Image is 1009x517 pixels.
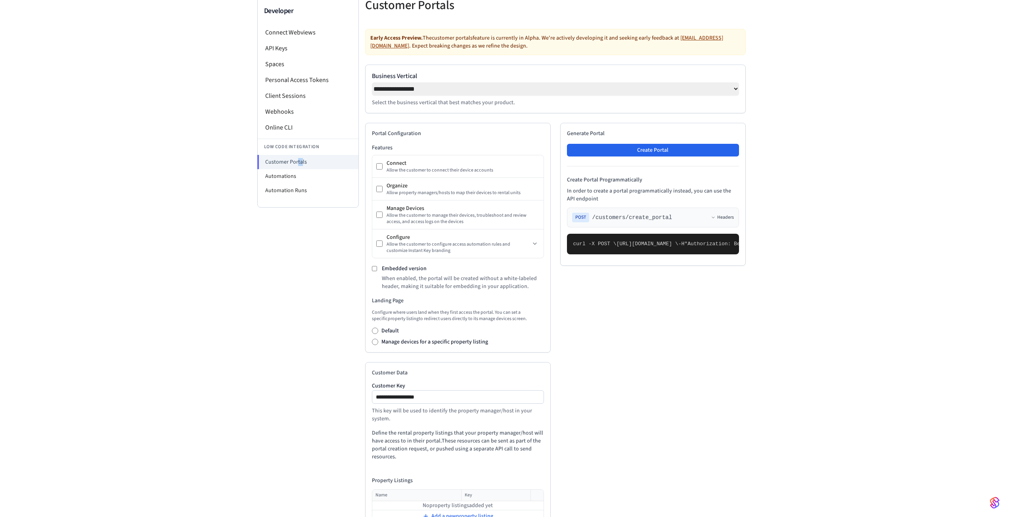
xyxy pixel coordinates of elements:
[372,309,544,322] p: Configure where users land when they first access the portal. You can set a specific property lis...
[567,130,739,137] h2: Generate Portal
[258,104,358,120] li: Webhooks
[258,120,358,135] li: Online CLI
[258,169,358,183] li: Automations
[365,29,746,55] div: The customer portals feature is currently in Alpha. We're actively developing it and seeking earl...
[387,241,530,254] div: Allow the customer to configure access automation rules and customize Instant Key branding
[264,6,352,17] h3: Developer
[387,233,530,241] div: Configure
[258,139,358,155] li: Low Code Integration
[387,212,540,225] div: Allow the customer to manage their devices, troubleshoot and review access, and access logs on th...
[461,490,531,501] th: Key
[258,88,358,104] li: Client Sessions
[382,275,544,290] p: When enabled, the portal will be created without a white-labeled header, making it suitable for e...
[370,34,723,50] a: [EMAIL_ADDRESS][DOMAIN_NAME]
[381,327,399,335] label: Default
[370,34,423,42] strong: Early Access Preview.
[372,369,544,377] h2: Customer Data
[258,72,358,88] li: Personal Access Tokens
[711,214,734,221] button: Headers
[678,241,685,247] span: -H
[387,190,540,196] div: Allow property managers/hosts to map their devices to rental units
[372,501,544,510] td: No property listings added yet
[372,383,544,389] label: Customer Key
[990,496,999,509] img: SeamLogoGradient.69752ec5.svg
[381,338,488,346] label: Manage devices for a specific property listing
[372,490,461,501] th: Name
[258,183,358,198] li: Automation Runs
[372,407,544,423] p: This key will be used to identify the property manager/host in your system.
[573,241,617,247] span: curl -X POST \
[382,265,427,273] label: Embedded version
[372,429,544,461] p: Define the rental property listings that your property manager/host will have access to in their ...
[387,167,540,174] div: Allow the customer to connect their device accounts
[572,213,589,222] span: POST
[372,130,544,137] h2: Portal Configuration
[372,71,739,81] label: Business Vertical
[567,187,739,203] p: In order to create a portal programmatically instead, you can use the API endpoint
[684,241,817,247] span: "Authorization: Bearer seam_api_key_123456"
[372,144,544,152] h3: Features
[257,155,358,169] li: Customer Portals
[258,40,358,56] li: API Keys
[567,144,739,156] button: Create Portal
[387,182,540,190] div: Organize
[387,204,540,212] div: Manage Devices
[387,159,540,167] div: Connect
[258,25,358,40] li: Connect Webviews
[567,176,739,184] h4: Create Portal Programmatically
[592,214,672,221] span: /customers/create_portal
[617,241,678,247] span: [URL][DOMAIN_NAME] \
[372,297,544,305] h3: Landing Page
[258,56,358,72] li: Spaces
[372,477,544,485] h4: Property Listings
[372,99,739,107] p: Select the business vertical that best matches your product.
